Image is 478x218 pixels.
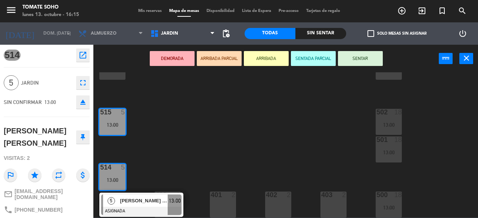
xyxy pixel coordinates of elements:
[367,30,374,37] span: check_box_outline_blank
[394,109,402,116] div: 18
[4,188,90,200] a: mail_outline[EMAIL_ADDRESS][DOMAIN_NAME]
[397,6,406,15] i: add_circle_outline
[302,9,344,13] span: Tarjetas de regalo
[394,136,402,143] div: 18
[76,95,90,109] button: eject
[232,192,236,198] div: 2
[376,109,377,116] div: 502
[134,9,165,13] span: Mis reservas
[4,152,90,165] div: Visitas: 2
[441,54,450,63] i: power_input
[99,122,125,127] div: 13:00
[176,192,181,198] div: 2
[287,192,291,198] div: 2
[76,168,90,182] i: attach_money
[150,51,195,66] button: DEMORADA
[4,75,19,90] span: 5
[64,29,73,38] i: arrow_drop_down
[108,197,115,205] span: 5
[376,136,377,143] div: 501
[295,28,346,39] div: Sin sentar
[6,4,17,18] button: menu
[338,51,383,66] button: SENTAR
[418,6,426,15] i: exit_to_app
[367,30,426,37] label: Solo mesas sin asignar
[99,177,125,183] div: 13:00
[376,205,402,210] div: 13:00
[438,6,447,15] i: turned_in_not
[4,50,21,61] span: 514
[120,197,168,205] span: [PERSON_NAME] [PERSON_NAME]
[342,192,347,198] div: 2
[78,98,87,107] i: eject
[165,9,203,13] span: Mapa de mesas
[91,31,117,36] span: Almuerzo
[4,168,17,182] i: outlined_flag
[197,51,242,66] button: ARRIBADA PARCIAL
[275,9,302,13] span: Pre-acceso
[245,28,295,39] div: Todas
[321,192,322,198] div: 403
[44,99,56,105] span: 13:00
[4,190,13,199] i: mail_outline
[121,164,125,171] div: 5
[462,54,471,63] i: close
[78,51,87,60] i: open_in_new
[78,78,87,87] i: fullscreen
[4,205,13,214] i: phone
[22,4,79,11] div: Tomate Soho
[15,188,90,200] span: [EMAIL_ADDRESS][DOMAIN_NAME]
[458,6,467,15] i: search
[376,67,402,72] div: 13:00
[291,51,336,66] button: SENTADA PARCIAL
[76,48,90,62] button: open_in_new
[15,207,62,213] span: [PHONE_NUMBER]
[459,53,473,64] button: close
[169,196,181,205] span: 13:00
[376,122,402,127] div: 13:00
[121,109,125,116] div: 5
[458,29,467,38] i: power_settings_new
[4,99,42,105] span: SIN CONFIRMAR
[203,9,238,13] span: Disponibilidad
[394,192,402,198] div: 18
[22,11,79,19] div: lunes 13. octubre - 16:15
[52,168,65,182] i: repeat
[155,192,156,198] div: 400
[28,168,41,182] i: star
[376,150,402,155] div: 13:00
[439,53,453,64] button: power_input
[21,79,72,87] span: JARDIN
[76,76,90,89] button: fullscreen
[161,31,178,36] span: JARDIN
[4,125,76,149] div: [PERSON_NAME] [PERSON_NAME]
[376,192,377,198] div: 500
[221,29,230,38] span: pending_actions
[238,9,275,13] span: Lista de Espera
[6,4,17,16] i: menu
[244,51,289,66] button: ARRIBADA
